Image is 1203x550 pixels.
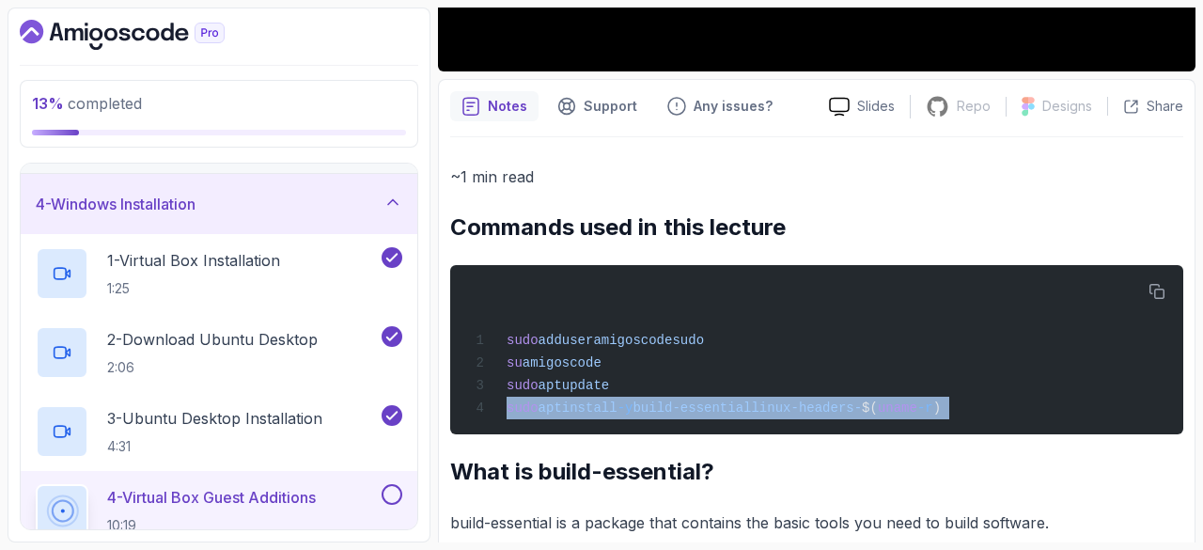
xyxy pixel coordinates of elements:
p: Share [1147,97,1183,116]
p: 10:19 [107,516,316,535]
span: build-essential [633,401,751,416]
p: Designs [1042,97,1092,116]
span: amigoscode [523,355,601,370]
p: Support [584,97,637,116]
span: uname [878,401,917,416]
p: build-essential is a package that contains the basic tools you need to build software. [450,510,1183,536]
span: -r [917,401,933,416]
h2: Commands used in this lecture [450,212,1183,243]
span: sudo [507,378,539,393]
a: Slides [814,97,910,117]
a: Dashboard [20,20,268,50]
p: Notes [488,97,527,116]
button: Share [1107,97,1183,116]
h2: What is build-essential? [450,457,1183,487]
span: su [507,355,523,370]
button: 3-Ubuntu Desktop Installation4:31 [36,405,402,458]
button: 2-Download Ubuntu Desktop2:06 [36,326,402,379]
h3: 4 - Windows Installation [36,193,195,215]
span: apt [539,401,562,416]
span: sudo [672,333,704,348]
p: Slides [857,97,895,116]
span: amigoscode [593,333,672,348]
span: completed [32,94,142,113]
span: update [562,378,609,393]
span: install [562,401,617,416]
span: $( [862,401,878,416]
button: notes button [450,91,539,121]
button: 1-Virtual Box Installation1:25 [36,247,402,300]
span: adduser [539,333,594,348]
p: ~1 min read [450,164,1183,190]
span: -y [617,401,633,416]
button: 4-Windows Installation [21,174,417,234]
span: sudo [507,333,539,348]
button: 4-Virtual Box Guest Additions10:19 [36,484,402,537]
p: 4 - Virtual Box Guest Additions [107,486,316,509]
p: 4:31 [107,437,322,456]
p: 1 - Virtual Box Installation [107,249,280,272]
span: apt [539,378,562,393]
p: 1:25 [107,279,280,298]
p: Repo [957,97,991,116]
span: sudo [507,401,539,416]
p: 2:06 [107,358,318,377]
span: ) [933,401,941,416]
span: linux-headers- [751,401,862,416]
p: 3 - Ubuntu Desktop Installation [107,407,322,430]
span: 13 % [32,94,64,113]
p: Any issues? [694,97,773,116]
button: Support button [546,91,648,121]
button: Feedback button [656,91,784,121]
p: 2 - Download Ubuntu Desktop [107,328,318,351]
